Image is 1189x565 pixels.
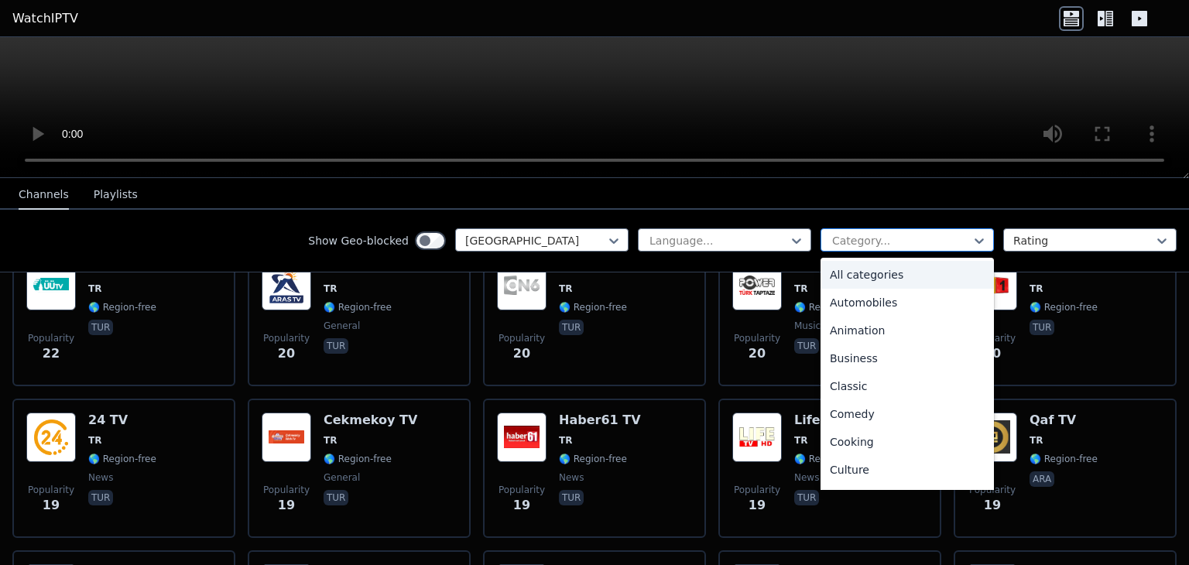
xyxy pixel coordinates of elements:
span: music [794,320,821,332]
span: news [794,471,819,484]
span: news [559,471,584,484]
div: Documentary [821,484,994,512]
span: 20 [278,344,295,363]
span: Popularity [499,332,545,344]
a: WatchIPTV [12,9,78,28]
label: Show Geo-blocked [308,233,409,248]
span: TR [794,434,807,447]
h6: Cekmekoy TV [324,413,417,428]
p: tur [324,490,348,505]
span: 20 [513,344,530,363]
h6: Life TV [794,413,862,428]
img: Haber61 TV [497,413,547,462]
h6: Haber61 TV [559,413,641,428]
div: Classic [821,372,994,400]
p: ara [1030,471,1054,487]
span: TR [88,434,101,447]
span: TR [88,282,101,295]
div: Animation [821,317,994,344]
span: TR [1030,434,1043,447]
span: 🌎 Region-free [88,301,156,313]
span: Popularity [499,484,545,496]
span: Popularity [734,332,780,344]
span: 🌎 Region-free [324,301,392,313]
span: 19 [513,496,530,515]
div: All categories [821,261,994,289]
div: Culture [821,456,994,484]
div: Cooking [821,428,994,456]
p: tur [794,490,819,505]
button: Channels [19,180,69,210]
p: tur [1030,320,1054,335]
span: 🌎 Region-free [794,301,862,313]
img: Aras TV [262,261,311,310]
span: 🌎 Region-free [559,301,627,313]
span: Popularity [263,484,310,496]
h6: Qaf TV [1030,413,1098,428]
p: tur [324,338,348,354]
span: 22 [43,344,60,363]
span: TR [324,282,337,295]
span: news [88,471,113,484]
span: 🌎 Region-free [559,453,627,465]
span: TR [559,282,572,295]
span: general [324,471,360,484]
span: TR [1030,282,1043,295]
span: 19 [984,496,1001,515]
span: Popularity [969,484,1016,496]
span: Popularity [263,332,310,344]
span: Popularity [28,484,74,496]
p: tur [559,490,584,505]
img: 24 TV [26,413,76,462]
img: On 6 [497,261,547,310]
span: 🌎 Region-free [794,453,862,465]
img: Life TV [732,413,782,462]
p: tur [794,338,819,354]
span: general [324,320,360,332]
span: 19 [43,496,60,515]
span: 🌎 Region-free [1030,301,1098,313]
div: Automobiles [821,289,994,317]
span: 20 [749,344,766,363]
img: UU TV 1 [26,261,76,310]
span: TR [559,434,572,447]
span: 🌎 Region-free [88,453,156,465]
span: TR [794,282,807,295]
span: TR [324,434,337,447]
button: Playlists [94,180,138,210]
span: Popularity [734,484,780,496]
div: Comedy [821,400,994,428]
p: tur [559,320,584,335]
img: Cekmekoy TV [262,413,311,462]
div: Business [821,344,994,372]
p: tur [88,320,113,335]
span: 19 [749,496,766,515]
span: 🌎 Region-free [1030,453,1098,465]
span: 19 [278,496,295,515]
h6: 24 TV [88,413,156,428]
img: PowerTurk Taptaze [732,261,782,310]
p: tur [88,490,113,505]
span: Popularity [28,332,74,344]
span: 🌎 Region-free [324,453,392,465]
